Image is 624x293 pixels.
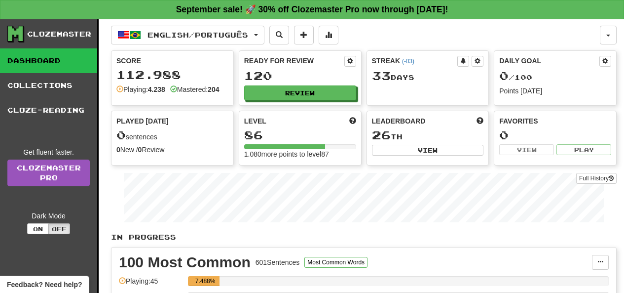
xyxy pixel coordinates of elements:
a: (-03) [402,58,414,65]
span: Level [244,116,266,126]
span: Open feedback widget [7,280,82,290]
strong: 204 [208,85,219,93]
button: View [372,145,484,156]
button: Play [556,144,611,155]
span: This week in points, UTC [477,116,483,126]
div: 7.488% [191,276,220,286]
div: 601 Sentences [256,257,300,267]
span: 26 [372,128,391,142]
div: Ready for Review [244,56,344,66]
div: Dark Mode [7,211,90,221]
button: Review [244,85,356,100]
button: On [27,223,49,234]
div: Points [DATE] [499,86,611,96]
div: th [372,129,484,142]
div: Mastered: [170,84,220,94]
button: Off [48,223,70,234]
div: 120 [244,70,356,82]
strong: 0 [116,146,120,154]
div: Streak [372,56,458,66]
strong: 4.238 [148,85,165,93]
span: 0 [116,128,126,142]
span: / 100 [499,73,532,82]
button: View [499,144,554,155]
div: 100 Most Common [119,255,251,270]
strong: 0 [138,146,142,154]
div: Daily Goal [499,56,599,67]
div: Playing: [116,84,165,94]
button: More stats [319,26,338,44]
div: 0 [499,129,611,141]
button: Full History [576,173,617,184]
div: 86 [244,129,356,141]
button: Search sentences [269,26,289,44]
div: 112.988 [116,69,228,81]
span: 33 [372,69,391,83]
div: Playing: 45 [119,276,183,293]
button: Most Common Words [304,257,367,268]
strong: September sale! 🚀 30% off Clozemaster Pro now through [DATE]! [176,4,448,14]
div: sentences [116,129,228,142]
p: In Progress [111,232,617,242]
span: Leaderboard [372,116,426,126]
div: 1.080 more points to level 87 [244,149,356,159]
span: Score more points to level up [349,116,356,126]
span: Played [DATE] [116,116,169,126]
div: Clozemaster [27,29,91,39]
div: Get fluent faster. [7,147,90,157]
div: Day s [372,70,484,83]
span: 0 [499,69,509,83]
a: ClozemasterPro [7,160,90,186]
button: English/Português [111,26,264,44]
div: Score [116,56,228,66]
div: Favorites [499,116,611,126]
span: English / Português [147,31,248,39]
div: New / Review [116,145,228,155]
button: Add sentence to collection [294,26,314,44]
